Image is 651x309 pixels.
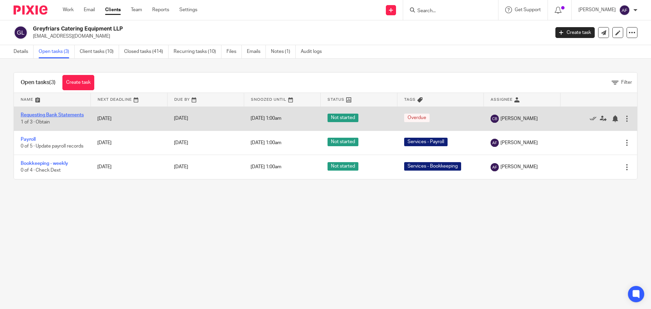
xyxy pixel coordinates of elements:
[39,45,75,58] a: Open tasks (3)
[84,6,95,13] a: Email
[226,45,242,58] a: Files
[328,98,344,101] span: Status
[33,33,545,40] p: [EMAIL_ADDRESS][DOMAIN_NAME]
[14,5,47,15] img: Pixie
[404,98,416,101] span: Tags
[621,80,632,85] span: Filter
[328,162,358,171] span: Not started
[49,80,56,85] span: (3)
[578,6,616,13] p: [PERSON_NAME]
[21,137,36,142] a: Payroll
[21,161,68,166] a: Bookkeeping - weekly
[251,140,281,145] span: [DATE] 1:00am
[500,139,538,146] span: [PERSON_NAME]
[21,168,61,173] span: 0 of 4 · Check Dext
[404,114,430,122] span: Overdue
[63,6,74,13] a: Work
[417,8,478,14] input: Search
[590,115,600,122] a: Mark as done
[301,45,327,58] a: Audit logs
[179,6,197,13] a: Settings
[247,45,266,58] a: Emails
[500,115,538,122] span: [PERSON_NAME]
[152,6,169,13] a: Reports
[404,162,461,171] span: Services - Bookkeeping
[21,113,84,117] a: Requesting Bank Statements
[91,131,167,155] td: [DATE]
[500,163,538,170] span: [PERSON_NAME]
[174,45,221,58] a: Recurring tasks (10)
[251,98,287,101] span: Snoozed Until
[328,114,358,122] span: Not started
[62,75,94,90] a: Create task
[91,107,167,131] td: [DATE]
[251,116,281,121] span: [DATE] 1:00am
[91,155,167,179] td: [DATE]
[14,25,28,40] img: svg%3E
[33,25,443,33] h2: Greyfriars Catering Equipment LLP
[271,45,296,58] a: Notes (1)
[491,115,499,123] img: svg%3E
[515,7,541,12] span: Get Support
[251,165,281,170] span: [DATE] 1:00am
[21,144,83,149] span: 0 of 5 · Update payroll records
[105,6,121,13] a: Clients
[14,45,34,58] a: Details
[328,138,358,146] span: Not started
[124,45,169,58] a: Closed tasks (414)
[491,139,499,147] img: svg%3E
[131,6,142,13] a: Team
[80,45,119,58] a: Client tasks (10)
[491,163,499,171] img: svg%3E
[174,116,188,121] span: [DATE]
[404,138,448,146] span: Services - Payroll
[174,165,188,169] span: [DATE]
[174,140,188,145] span: [DATE]
[555,27,595,38] a: Create task
[619,5,630,16] img: svg%3E
[21,79,56,86] h1: Open tasks
[21,120,50,124] span: 1 of 3 · Obtain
